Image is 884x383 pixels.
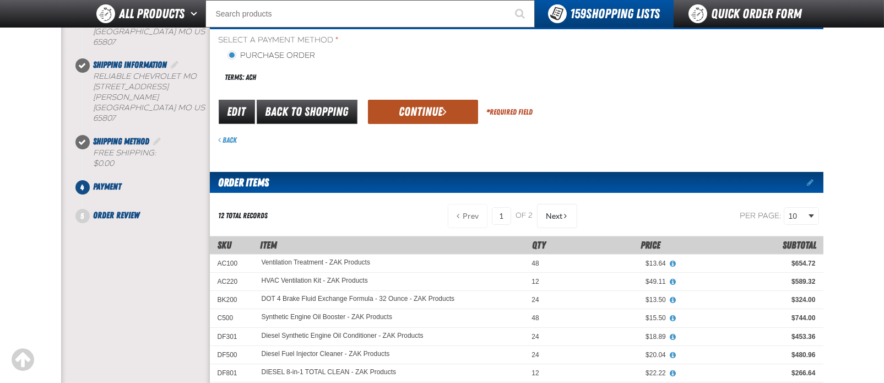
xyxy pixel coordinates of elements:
[681,259,816,268] div: $654.72
[666,259,680,269] button: View All Prices for Ventilation Treatment - ZAK Products
[219,66,517,89] div: Terms: ACH
[532,239,546,251] span: Qty
[152,136,163,147] a: Edit Shipping Method
[681,369,816,377] div: $266.64
[178,103,192,112] span: MO
[368,100,478,124] button: Continue
[555,350,666,359] div: $20.04
[555,369,666,377] div: $22.22
[210,309,254,327] td: C500
[555,277,666,286] div: $49.11
[641,239,660,251] span: Price
[94,136,150,147] span: Shipping Method
[261,239,278,251] span: Item
[532,351,539,359] span: 24
[555,332,666,341] div: $18.89
[516,211,533,221] span: of 2
[681,350,816,359] div: $480.96
[94,72,197,81] span: Reliable Chevrolet MO
[666,295,680,305] button: View All Prices for DOT 4 Brake Fluid Exchange Formula - 32 Ounce - ZAK Products
[492,207,511,225] input: Current page number
[487,107,533,117] div: Required Field
[227,51,236,60] input: Purchase Order
[532,333,539,341] span: 24
[532,278,539,285] span: 12
[666,314,680,323] button: View All Prices for Synthetic Engine Oil Booster - ZAK Products
[11,348,35,372] div: Scroll to the top
[170,60,181,70] a: Edit Shipping Information
[262,277,368,285] a: HVAC Ventilation Kit - ZAK Products
[681,314,816,322] div: $744.00
[94,159,115,168] strong: $0.00
[94,82,169,102] span: [STREET_ADDRESS][PERSON_NAME]
[94,181,122,192] span: Payment
[262,350,390,358] a: Diesel Fuel Injector Cleaner - ZAK Products
[210,291,254,309] td: BK200
[262,295,455,303] a: DOT 4 Brake Fluid Exchange Formula - 32 Ounce - ZAK Products
[789,211,806,222] span: 10
[75,180,90,195] span: 4
[666,369,680,379] button: View All Prices for DIESEL 8-in-1 TOTAL CLEAN - ZAK Products
[555,259,666,268] div: $13.64
[120,4,185,24] span: All Products
[94,114,116,123] bdo: 65807
[571,6,587,21] strong: 159
[532,314,539,322] span: 48
[83,209,210,222] li: Order Review. Step 5 of 5. Not Completed
[94,103,176,112] span: [GEOGRAPHIC_DATA]
[75,209,90,223] span: 5
[210,273,254,291] td: AC220
[807,179,823,186] a: Edit items
[257,100,357,124] a: Back to Shopping
[262,332,424,340] a: Diesel Synthetic Engine Oil Conditioner - ZAK Products
[94,60,167,70] span: Shipping Information
[262,314,392,321] a: Synthetic Engine Oil Booster - ZAK Products
[83,58,210,134] li: Shipping Information. Step 2 of 5. Completed
[681,332,816,341] div: $453.36
[94,37,116,47] bdo: 65807
[210,346,254,364] td: DF500
[83,135,210,180] li: Shipping Method. Step 3 of 5. Completed
[94,148,210,169] div: Free Shipping:
[666,277,680,287] button: View All Prices for HVAC Ventilation Kit - ZAK Products
[555,314,666,322] div: $15.50
[219,211,268,221] div: 12 total records
[571,6,660,21] span: Shopping Lists
[83,180,210,209] li: Payment. Step 4 of 5. Not Completed
[227,51,316,61] label: Purchase Order
[740,211,782,220] span: Per page:
[532,260,539,267] span: 48
[262,259,370,267] a: Ventilation Treatment - ZAK Products
[555,295,666,304] div: $13.50
[210,364,254,382] td: DF801
[219,100,255,124] a: Edit
[219,35,517,46] span: Select a Payment Method
[178,27,192,36] span: MO
[218,239,232,251] a: SKU
[210,172,269,193] h2: Order Items
[681,295,816,304] div: $324.00
[94,27,176,36] span: [GEOGRAPHIC_DATA]
[666,350,680,360] button: View All Prices for Diesel Fuel Injector Cleaner - ZAK Products
[681,277,816,286] div: $589.32
[210,327,254,346] td: DF301
[194,27,205,36] span: US
[210,254,254,272] td: AC100
[666,332,680,342] button: View All Prices for Diesel Synthetic Engine Oil Conditioner - ZAK Products
[532,296,539,304] span: 24
[783,239,817,251] span: Subtotal
[219,136,237,144] a: Back
[194,103,205,112] span: US
[532,369,539,377] span: 12
[94,210,140,220] span: Order Review
[262,369,397,376] a: DIESEL 8-in-1 TOTAL CLEAN - ZAK Products
[546,212,562,220] span: Next Page
[537,204,577,228] button: Next Page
